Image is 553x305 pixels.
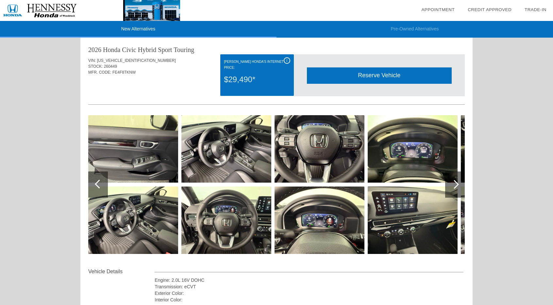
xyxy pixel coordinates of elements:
[307,67,452,83] div: Reserve Vehicle
[368,115,458,183] img: 42adef47-66d6-4deb-897a-58b4a7eabd23.jpeg
[224,60,283,69] font: [PERSON_NAME] Honda's Internet Price:
[181,115,271,183] img: 34218ebb-3ee4-4460-81ea-b57b5acab6af.jpeg
[525,7,546,12] a: Trade-In
[155,283,463,290] div: Transmission: eCVT
[88,70,111,75] span: MFR. CODE:
[88,58,96,63] span: VIN:
[88,115,178,183] img: a34a4138-3f9a-42cb-bc9c-392d25b6cb2e.jpeg
[181,187,271,254] img: 36406a2a-4d8b-4c34-b1f2-ad3368afa158.jpeg
[224,71,290,88] div: $29,490*
[284,57,290,64] div: i
[468,7,511,12] a: Credit Approved
[461,187,551,254] img: b9ca7709-5aa7-48c4-b649-9decf485103e.jpeg
[275,115,364,183] img: 28ea079c-4edc-43c6-9b16-18b9ac75b2fa.jpeg
[88,45,156,54] div: 2026 Honda Civic Hybrid
[155,290,463,296] div: Exterior Color:
[155,277,463,283] div: Engine: 2.0L 16V DOHC
[88,187,178,254] img: 9d95a97f-b726-46a1-bba5-7a8537bc49b5.jpeg
[155,296,463,303] div: Interior Color:
[461,115,551,183] img: ed84dfaf-2981-4513-b387-c2add8bd4b82.jpeg
[88,268,155,276] div: Vehicle Details
[104,64,117,69] span: 260449
[158,45,194,54] div: Sport Touring
[275,187,364,254] img: 0794dae8-017f-46bc-8df2-0be66ef2412f.jpeg
[88,64,103,69] span: STOCK:
[97,58,176,63] span: [US_VEHICLE_IDENTIFICATION_NUMBER]
[276,21,553,38] li: Pre-Owned Alternatives
[112,70,136,75] span: FE4F8TKNW
[421,7,455,12] a: Appointment
[368,187,458,254] img: db95dc76-d0f6-4a85-a6b5-644eed6a0075.jpeg
[88,85,465,96] div: Quoted on [DATE] 5:51:30 PM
